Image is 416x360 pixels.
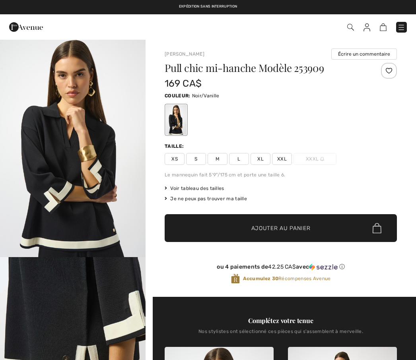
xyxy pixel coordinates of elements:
button: Ajouter au panier [165,214,397,242]
a: [PERSON_NAME] [165,51,204,57]
span: 169 CA$ [165,78,202,89]
div: Complétez votre tenue [165,316,397,325]
div: Noir/Vanille [166,105,187,135]
span: XS [165,153,185,165]
div: ou 4 paiements de avec [165,263,397,271]
div: Nos stylistes ont sélectionné ces pièces qui s'assemblent à merveille. [165,329,397,341]
span: 42.25 CA$ [268,263,296,270]
img: Mes infos [364,23,370,31]
img: Bag.svg [373,223,381,233]
img: Sezzle [309,263,338,271]
span: L [229,153,249,165]
img: Menu [397,23,405,31]
img: Récompenses Avenue [231,273,240,284]
span: XL [251,153,270,165]
span: Voir tableau des tailles [165,185,224,192]
a: 1ère Avenue [9,23,43,30]
span: M [208,153,227,165]
span: Couleur: [165,93,190,99]
img: Panier d'achat [380,23,387,31]
div: Taille: [165,143,185,150]
span: XXL [272,153,292,165]
h1: Pull chic mi-hanche Modèle 253909 [165,63,358,73]
div: Je ne peux pas trouver ma taille [165,195,397,202]
div: ou 4 paiements de42.25 CA$avecSezzle Cliquez pour en savoir plus sur Sezzle [165,263,397,273]
strong: Accumulez 30 [243,276,279,281]
div: Le mannequin fait 5'9"/175 cm et porte une taille 6. [165,171,397,178]
button: Écrire un commentaire [331,48,397,60]
img: 1ère Avenue [9,19,43,35]
span: S [186,153,206,165]
img: Recherche [347,24,354,31]
span: Ajouter au panier [251,224,311,232]
span: Noir/Vanille [192,93,220,99]
span: XXXL [294,153,336,165]
img: ring-m.svg [320,157,324,161]
span: Récompenses Avenue [243,275,331,282]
